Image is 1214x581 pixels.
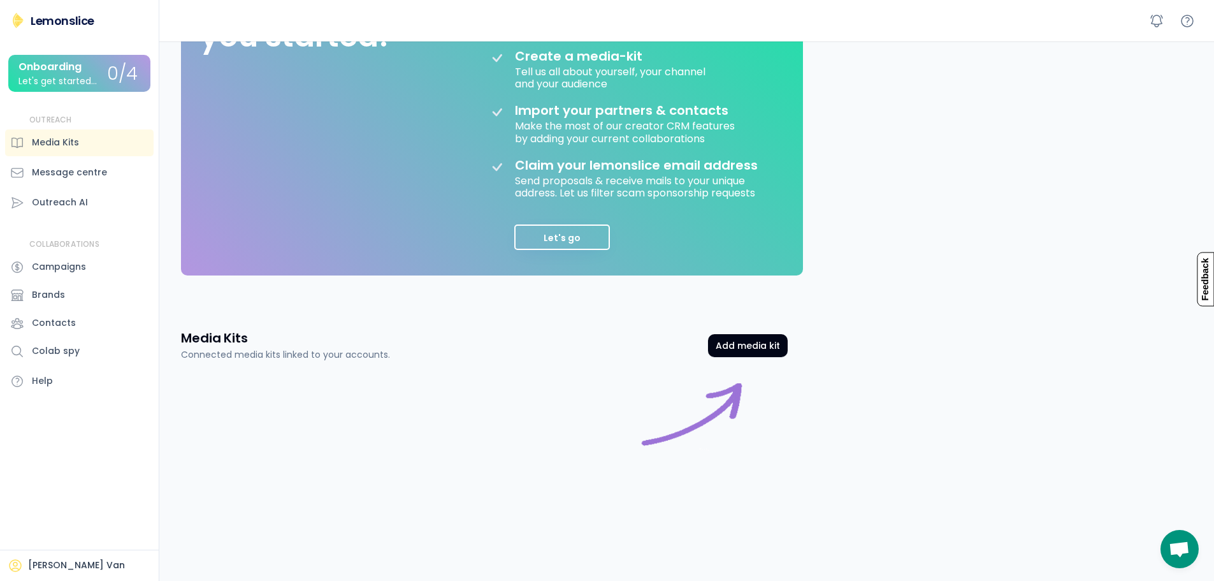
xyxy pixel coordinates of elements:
[515,118,737,144] div: Make the most of our creator CRM features by adding your current collaborations
[635,377,749,492] div: Start here
[32,196,88,209] div: Outreach AI
[31,13,94,29] div: Lemonslice
[32,288,65,302] div: Brands
[28,559,125,572] div: [PERSON_NAME] Van
[18,77,97,86] div: Let's get started...
[515,64,708,90] div: Tell us all about yourself, your channel and your audience
[515,173,770,199] div: Send proposals & receive mails to your unique address. Let us filter scam sponsorship requests
[107,64,138,84] div: 0/4
[514,224,610,250] button: Let's go
[32,136,79,149] div: Media Kits
[635,377,749,492] img: connect%20image%20purple.gif
[181,329,248,347] h3: Media Kits
[29,239,99,250] div: COLLABORATIONS
[515,158,758,173] div: Claim your lemonslice email address
[1160,530,1199,568] a: Open chat
[29,115,72,126] div: OUTREACH
[708,334,788,357] button: Add media kit
[18,61,82,73] div: Onboarding
[515,103,728,118] div: Import your partners & contacts
[32,344,80,358] div: Colab spy
[32,374,53,388] div: Help
[32,166,107,179] div: Message centre
[32,260,86,274] div: Campaigns
[515,48,674,64] div: Create a media-kit
[181,348,390,362] div: Connected media kits linked to your accounts.
[32,316,76,330] div: Contacts
[10,13,25,28] img: Lemonslice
